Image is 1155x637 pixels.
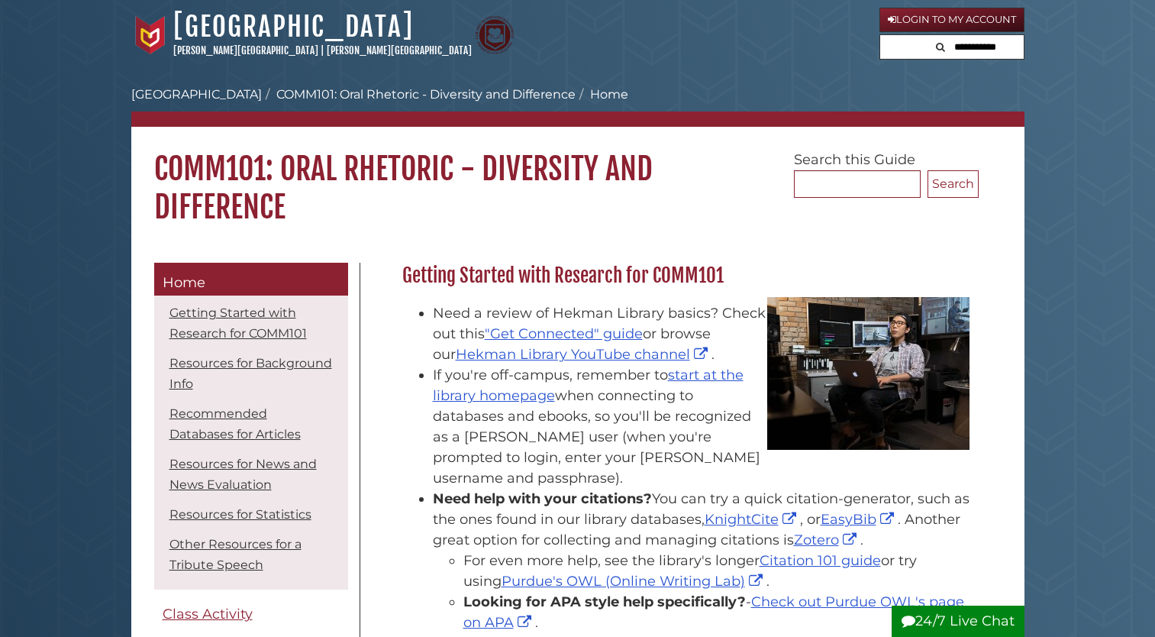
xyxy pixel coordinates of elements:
span: Home [163,274,205,291]
a: Purdue's OWL (Online Writing Lab) [502,573,766,590]
a: Resources for Background Info [169,356,332,391]
a: [GEOGRAPHIC_DATA] [131,87,262,102]
li: - . [463,592,971,633]
li: If you're off-campus, remember to when connecting to databases and ebooks, so you'll be recognize... [433,365,971,489]
a: start at the library homepage [433,367,744,404]
a: Citation 101 guide [760,552,881,569]
i: Search [936,42,945,52]
a: KnightCite [705,511,800,528]
a: Check out Purdue OWL's page on APA [463,593,964,631]
a: [PERSON_NAME][GEOGRAPHIC_DATA] [327,44,472,57]
a: [GEOGRAPHIC_DATA] [173,10,414,44]
img: Calvin Theological Seminary [476,16,514,54]
a: Recommended Databases for Articles [169,406,301,441]
a: [PERSON_NAME][GEOGRAPHIC_DATA] [173,44,318,57]
button: 24/7 Live Chat [892,606,1024,637]
li: Home [576,86,628,104]
span: | [321,44,324,57]
a: Resources for News and News Evaluation [169,457,317,492]
a: Zotero [794,532,860,548]
a: Hekman Library YouTube channel [456,346,711,363]
strong: Looking for APA style help specifically? [463,593,746,610]
a: EasyBib [821,511,898,528]
nav: breadcrumb [131,86,1024,127]
span: Class Activity [163,606,253,622]
a: Class Activity [154,597,348,632]
a: Other Resources for a Tribute Speech [169,537,302,572]
a: COMM101: Oral Rhetoric - Diversity and Difference [276,87,576,102]
button: Search [928,170,979,198]
a: "Get Connected" guide [485,325,643,342]
li: For even more help, see the library's longer or try using . [463,551,971,592]
img: Calvin University [131,16,169,54]
a: Home [154,263,348,296]
h2: Getting Started with Research for COMM101 [395,264,979,288]
a: Getting Started with Research for COMM101 [169,306,307,341]
li: You can try a quick citation-generator, such as the ones found in our library databases, , or . A... [433,489,971,633]
a: Resources for Statistics [169,507,311,522]
h1: COMM101: Oral Rhetoric - Diversity and Difference [131,127,1024,226]
strong: Need help with your citations? [433,490,652,507]
li: Need a review of Hekman Library basics? Check out this or browse our . [433,303,971,365]
a: Login to My Account [879,8,1024,32]
button: Search [931,35,950,56]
